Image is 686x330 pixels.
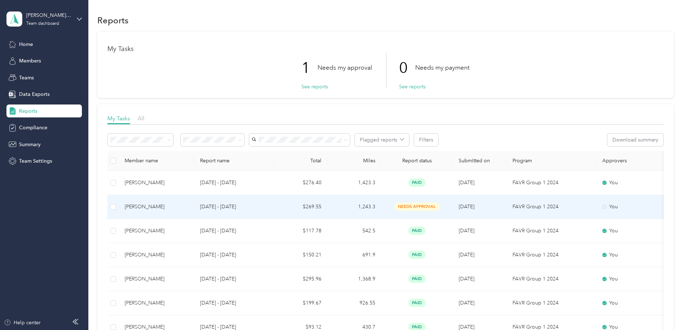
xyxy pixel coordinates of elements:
[26,11,71,19] div: [PERSON_NAME]'s Team
[97,17,129,24] h1: Reports
[125,251,189,259] div: [PERSON_NAME]
[125,275,189,283] div: [PERSON_NAME]
[200,203,268,211] p: [DATE] - [DATE]
[408,227,426,235] span: paid
[507,151,597,171] th: Program
[327,243,381,267] td: 691.9
[459,300,474,306] span: [DATE]
[273,219,327,243] td: $117.78
[602,251,663,259] div: You
[125,227,189,235] div: [PERSON_NAME]
[327,219,381,243] td: 542.5
[125,203,189,211] div: [PERSON_NAME]
[507,291,597,315] td: FAVR Group 1 2024
[138,115,144,122] span: All
[200,251,268,259] p: [DATE] - [DATE]
[273,195,327,219] td: $269.55
[26,22,59,26] div: Team dashboard
[327,171,381,195] td: 1,423.3
[507,171,597,195] td: FAVR Group 1 2024
[387,158,447,164] span: Report status
[507,267,597,291] td: FAVR Group 1 2024
[459,252,474,258] span: [DATE]
[408,275,426,283] span: paid
[513,299,591,307] p: FAVR Group 1 2024
[200,179,268,187] p: [DATE] - [DATE]
[453,151,507,171] th: Submitted on
[399,83,426,90] button: See reports
[194,151,273,171] th: Report name
[200,275,268,283] p: [DATE] - [DATE]
[408,251,426,259] span: paid
[513,227,591,235] p: FAVR Group 1 2024
[459,204,474,210] span: [DATE]
[459,180,474,186] span: [DATE]
[507,243,597,267] td: FAVR Group 1 2024
[459,228,474,234] span: [DATE]
[602,179,663,187] div: You
[4,319,41,326] button: Help center
[513,275,591,283] p: FAVR Group 1 2024
[19,57,41,65] span: Members
[125,179,189,187] div: [PERSON_NAME]
[415,63,469,72] p: Needs my payment
[279,158,321,164] div: Total
[602,299,663,307] div: You
[513,203,591,211] p: FAVR Group 1 2024
[107,115,130,122] span: My Tasks
[317,63,372,72] p: Needs my approval
[19,74,34,82] span: Teams
[507,219,597,243] td: FAVR Group 1 2024
[459,324,474,330] span: [DATE]
[19,107,37,115] span: Reports
[513,179,591,187] p: FAVR Group 1 2024
[408,178,426,187] span: paid
[200,227,268,235] p: [DATE] - [DATE]
[107,45,664,53] h1: My Tasks
[327,195,381,219] td: 1,243.3
[273,171,327,195] td: $276.40
[301,53,317,83] p: 1
[602,275,663,283] div: You
[597,151,668,171] th: Approvers
[327,291,381,315] td: 926.55
[273,291,327,315] td: $199.67
[125,158,189,164] div: Member name
[19,141,41,148] span: Summary
[19,41,33,48] span: Home
[607,134,663,146] button: Download summary
[327,267,381,291] td: 1,368.9
[414,134,438,146] button: Filters
[394,203,440,211] span: needs approval
[513,251,591,259] p: FAVR Group 1 2024
[273,243,327,267] td: $150.21
[19,124,47,131] span: Compliance
[333,158,375,164] div: Miles
[125,299,189,307] div: [PERSON_NAME]
[301,83,328,90] button: See reports
[119,151,194,171] th: Member name
[200,299,268,307] p: [DATE] - [DATE]
[399,53,415,83] p: 0
[459,276,474,282] span: [DATE]
[355,134,409,146] button: Flagged reports
[507,195,597,219] td: FAVR Group 1 2024
[19,157,52,165] span: Team Settings
[273,267,327,291] td: $295.96
[602,203,663,211] div: You
[19,90,50,98] span: Data Exports
[602,227,663,235] div: You
[408,299,426,307] span: paid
